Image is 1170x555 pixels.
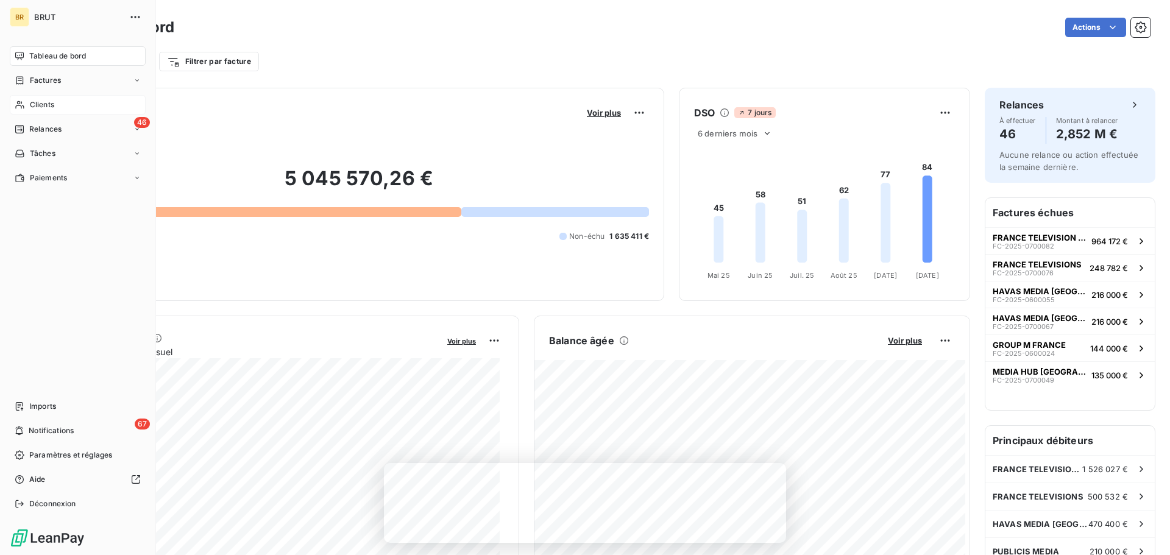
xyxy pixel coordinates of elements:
span: Factures [30,75,61,86]
button: Voir plus [583,107,625,118]
button: Actions [1065,18,1126,37]
span: Voir plus [888,336,922,345]
span: FC-2025-0700067 [993,323,1054,330]
span: Notifications [29,425,74,436]
h6: DSO [694,105,715,120]
button: GROUP M FRANCEFC-2025-0600024144 000 € [985,334,1155,361]
span: HAVAS MEDIA [GEOGRAPHIC_DATA] [993,519,1088,529]
button: HAVAS MEDIA [GEOGRAPHIC_DATA]FC-2025-0700067216 000 € [985,308,1155,334]
span: FRANCE TELEVISIONS [993,492,1083,501]
button: Voir plus [444,335,480,346]
span: 67 [135,419,150,430]
span: 1 635 411 € [609,231,649,242]
span: Voir plus [447,337,476,345]
span: Clients [30,99,54,110]
span: Relances [29,124,62,135]
h6: Relances [999,97,1044,112]
tspan: [DATE] [874,271,897,280]
span: FC-2025-0700076 [993,269,1054,277]
span: 216 000 € [1091,290,1128,300]
tspan: Mai 25 [707,271,730,280]
span: HAVAS MEDIA [GEOGRAPHIC_DATA] [993,286,1087,296]
button: FRANCE TELEVISION PUBLICITEFC-2025-0700082964 172 € [985,227,1155,254]
span: Chiffre d'affaires mensuel [69,345,439,358]
span: 144 000 € [1090,344,1128,353]
span: Déconnexion [29,498,76,509]
span: 46 [134,117,150,128]
span: GROUP M FRANCE [993,340,1066,350]
h6: Principaux débiteurs [985,426,1155,455]
button: MEDIA HUB [GEOGRAPHIC_DATA]FC-2025-0700049135 000 € [985,361,1155,388]
span: FRANCE TELEVISION PUBLICITE [993,464,1082,474]
h4: 46 [999,124,1036,144]
a: Aide [10,470,146,489]
span: 248 782 € [1090,263,1128,273]
span: FC-2025-0700049 [993,376,1054,384]
span: BRUT [34,12,122,22]
h6: Balance âgée [549,333,614,348]
span: FRANCE TELEVISIONS [993,260,1082,269]
span: FC-2025-0700082 [993,242,1054,250]
button: HAVAS MEDIA [GEOGRAPHIC_DATA]FC-2025-0600055216 000 € [985,281,1155,308]
tspan: Août 25 [831,271,857,280]
span: MEDIA HUB [GEOGRAPHIC_DATA] [993,367,1087,376]
tspan: Juin 25 [748,271,773,280]
span: FC-2025-0600024 [993,350,1055,357]
span: HAVAS MEDIA [GEOGRAPHIC_DATA] [993,313,1087,323]
span: Tableau de bord [29,51,86,62]
button: FRANCE TELEVISIONSFC-2025-0700076248 782 € [985,254,1155,281]
span: FC-2025-0600055 [993,296,1055,303]
span: 6 derniers mois [698,129,757,138]
span: Imports [29,401,56,412]
h6: Factures échues [985,198,1155,227]
iframe: Intercom live chat [1129,514,1158,543]
span: FRANCE TELEVISION PUBLICITE [993,233,1087,242]
iframe: Enquête de LeanPay [384,463,786,543]
span: 964 172 € [1091,236,1128,246]
span: Paramètres et réglages [29,450,112,461]
span: Non-échu [569,231,604,242]
span: Montant à relancer [1056,117,1118,124]
tspan: [DATE] [916,271,939,280]
div: BR [10,7,29,27]
span: Aucune relance ou action effectuée la semaine dernière. [999,150,1138,172]
span: 500 532 € [1088,492,1128,501]
span: À effectuer [999,117,1036,124]
span: 216 000 € [1091,317,1128,327]
img: Logo LeanPay [10,528,85,548]
span: Voir plus [587,108,621,118]
h2: 5 045 570,26 € [69,166,649,203]
span: 1 526 027 € [1082,464,1128,474]
button: Filtrer par facture [159,52,259,71]
tspan: Juil. 25 [790,271,814,280]
button: Voir plus [884,335,926,346]
span: Paiements [30,172,67,183]
span: Aide [29,474,46,485]
span: 135 000 € [1091,370,1128,380]
span: 470 400 € [1088,519,1128,529]
span: 7 jours [734,107,775,118]
span: Tâches [30,148,55,159]
h4: 2,852 M € [1056,124,1118,144]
